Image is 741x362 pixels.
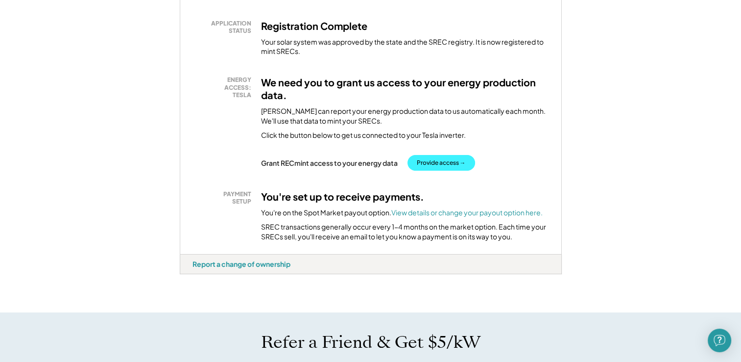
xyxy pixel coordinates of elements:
a: View details or change your payout option here. [391,208,543,217]
h3: You're set up to receive payments. [261,190,424,203]
button: Provide access → [407,155,475,171]
h1: Refer a Friend & Get $5/kW [261,332,480,353]
div: Report a change of ownership [192,259,290,268]
div: PAYMENT SETUP [197,190,251,206]
div: Open Intercom Messenger [708,329,731,352]
div: Grant RECmint access to your energy data [261,158,398,167]
div: You're on the Spot Market payout option. [261,208,543,218]
h3: We need you to grant us access to your energy production data. [261,76,549,102]
div: Your solar system was approved by the state and the SREC registry. It is now registered to mint S... [261,37,549,56]
div: SREC transactions generally occur every 1-4 months on the market option. Each time your SRECs sel... [261,222,549,241]
div: [PERSON_NAME] can report your energy production data to us automatically each month. We'll use th... [261,106,549,126]
h3: Registration Complete [261,20,367,32]
div: APPLICATION STATUS [197,20,251,35]
div: Click the button below to get us connected to your Tesla inverter. [261,130,466,140]
div: ENERGY ACCESS: TESLA [197,76,251,99]
div: batirm3u - VA Distributed [180,274,213,278]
